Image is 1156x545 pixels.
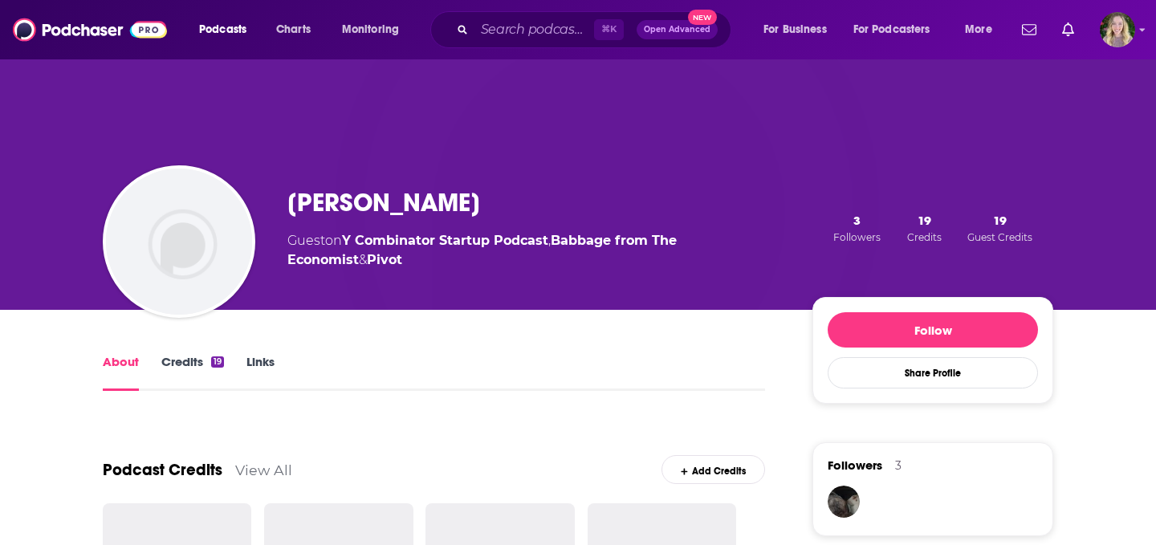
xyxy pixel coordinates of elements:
[161,354,224,391] a: Credits19
[594,19,624,40] span: ⌘ K
[752,17,847,43] button: open menu
[325,233,548,248] span: on
[644,26,710,34] span: Open Advanced
[954,17,1012,43] button: open menu
[235,462,292,478] a: View All
[342,233,548,248] a: Y Combinator Startup Podcast
[188,17,267,43] button: open menu
[965,18,992,41] span: More
[895,458,902,473] div: 3
[103,460,222,480] a: Podcast Credits
[287,233,325,248] span: Guest
[211,356,224,368] div: 19
[993,213,1007,228] span: 19
[963,212,1037,244] button: 19Guest Credits
[359,252,367,267] span: &
[548,233,551,248] span: ,
[688,10,717,25] span: New
[853,213,861,228] span: 3
[918,213,931,228] span: 19
[199,18,246,41] span: Podcasts
[276,18,311,41] span: Charts
[367,252,402,267] a: Pivot
[13,14,167,45] img: Podchaser - Follow, Share and Rate Podcasts
[853,18,930,41] span: For Podcasters
[1100,12,1135,47] img: User Profile
[828,312,1038,348] button: Follow
[474,17,594,43] input: Search podcasts, credits, & more...
[342,18,399,41] span: Monitoring
[828,486,860,518] img: bogdann.tincu
[828,212,885,244] button: 3Followers
[843,17,954,43] button: open menu
[833,231,881,243] span: Followers
[1056,16,1081,43] a: Show notifications dropdown
[1016,16,1043,43] a: Show notifications dropdown
[828,357,1038,388] button: Share Profile
[828,458,882,473] span: Followers
[1100,12,1135,47] span: Logged in as lauren19365
[103,354,139,391] a: About
[967,231,1032,243] span: Guest Credits
[637,20,718,39] button: Open AdvancedNew
[287,187,480,218] h1: [PERSON_NAME]
[266,17,320,43] a: Charts
[246,354,275,391] a: Links
[661,455,765,483] a: Add Credits
[446,11,747,48] div: Search podcasts, credits, & more...
[763,18,827,41] span: For Business
[902,212,946,244] button: 19Credits
[106,169,252,315] img: Satya Nadella
[907,231,942,243] span: Credits
[331,17,420,43] button: open menu
[287,233,677,267] a: Babbage from The Economist
[1100,12,1135,47] button: Show profile menu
